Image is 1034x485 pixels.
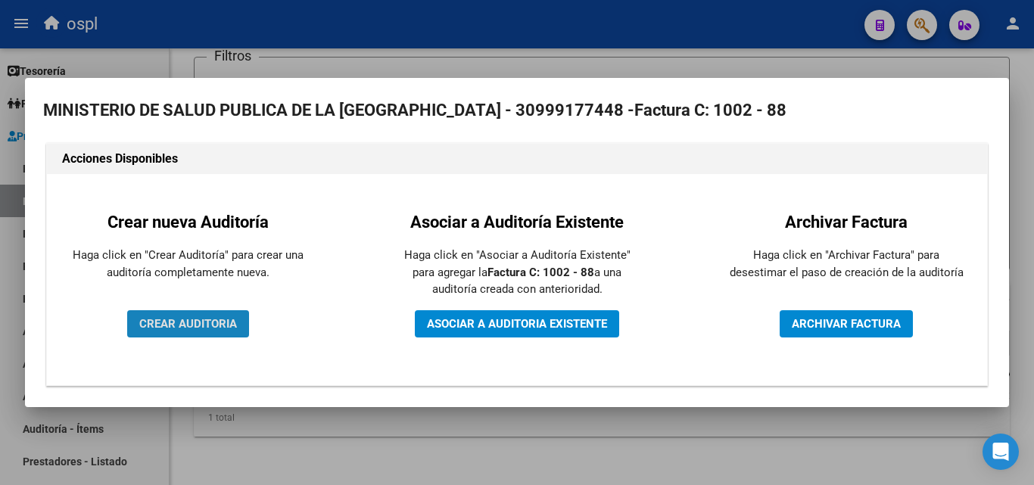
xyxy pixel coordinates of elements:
[634,101,786,120] strong: Factura C: 1002 - 88
[62,150,972,168] h1: Acciones Disponibles
[487,266,594,279] strong: Factura C: 1002 - 88
[427,317,607,331] span: ASOCIAR A AUDITORIA EXISTENTE
[127,310,249,337] button: CREAR AUDITORIA
[400,247,634,298] p: Haga click en "Asociar a Auditoría Existente" para agregar la a una auditoría creada con anterior...
[43,96,991,125] h2: MINISTERIO DE SALUD PUBLICA DE LA [GEOGRAPHIC_DATA] - 30999177448 -
[792,317,901,331] span: ARCHIVAR FACTURA
[70,247,305,281] p: Haga click en "Crear Auditoría" para crear una auditoría completamente nueva.
[400,210,634,235] h2: Asociar a Auditoría Existente
[139,317,237,331] span: CREAR AUDITORIA
[780,310,913,337] button: ARCHIVAR FACTURA
[70,210,305,235] h2: Crear nueva Auditoría
[729,210,964,235] h2: Archivar Factura
[415,310,619,337] button: ASOCIAR A AUDITORIA EXISTENTE
[729,247,964,281] p: Haga click en "Archivar Factura" para desestimar el paso de creación de la auditoría
[983,434,1019,470] div: Open Intercom Messenger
